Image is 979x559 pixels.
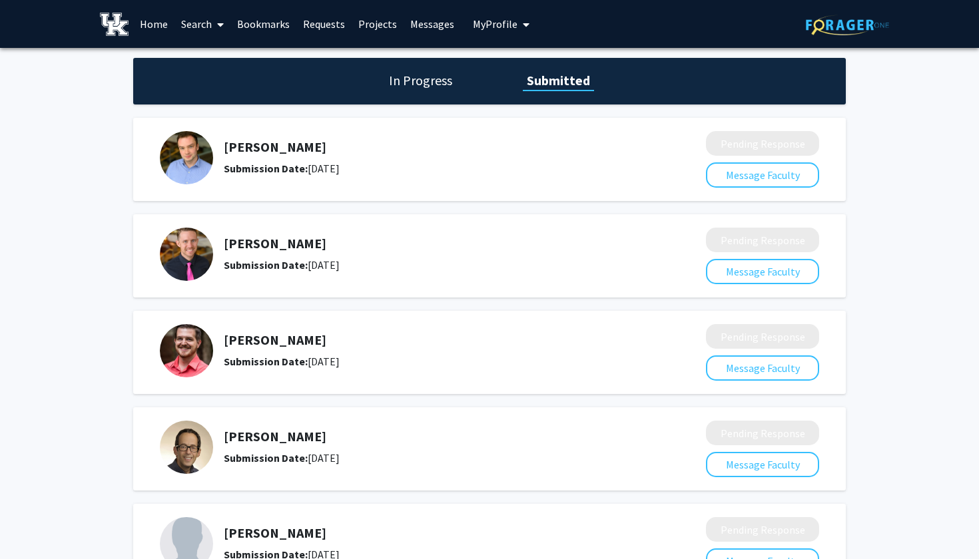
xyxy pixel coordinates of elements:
button: Pending Response [706,131,819,156]
img: ForagerOne Logo [806,15,889,35]
h5: [PERSON_NAME] [224,429,635,445]
img: Profile Picture [160,421,213,474]
div: [DATE] [224,353,635,369]
span: My Profile [473,17,517,31]
a: Search [174,1,230,47]
a: Bookmarks [230,1,296,47]
h5: [PERSON_NAME] [224,139,635,155]
button: Pending Response [706,228,819,252]
div: [DATE] [224,450,635,466]
button: Message Faculty [706,162,819,188]
button: Message Faculty [706,259,819,284]
button: Pending Response [706,324,819,349]
b: Submission Date: [224,451,308,465]
button: Pending Response [706,517,819,542]
b: Submission Date: [224,258,308,272]
img: Profile Picture [160,131,213,184]
a: Projects [352,1,404,47]
button: Message Faculty [706,452,819,477]
a: Home [133,1,174,47]
h1: Submitted [523,71,594,90]
h1: In Progress [385,71,456,90]
h5: [PERSON_NAME] [224,332,635,348]
a: Message Faculty [706,458,819,471]
div: [DATE] [224,160,635,176]
div: [DATE] [224,257,635,273]
iframe: Chat [10,499,57,549]
a: Messages [404,1,461,47]
a: Message Faculty [706,361,819,375]
b: Submission Date: [224,162,308,175]
a: Requests [296,1,352,47]
img: Profile Picture [160,228,213,281]
h5: [PERSON_NAME] [224,525,635,541]
button: Pending Response [706,421,819,445]
h5: [PERSON_NAME] [224,236,635,252]
img: University of Kentucky Logo [100,13,129,36]
img: Profile Picture [160,324,213,377]
a: Message Faculty [706,265,819,278]
b: Submission Date: [224,355,308,368]
a: Message Faculty [706,168,819,182]
button: Message Faculty [706,355,819,381]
